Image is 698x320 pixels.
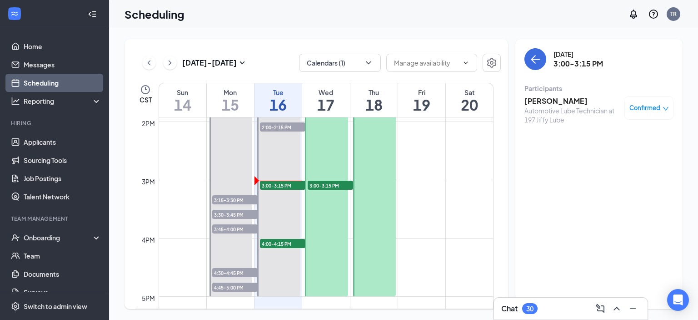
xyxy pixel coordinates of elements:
button: Calendars (1)ChevronDown [299,54,381,72]
span: down [663,106,669,112]
a: Home [24,37,101,56]
a: September 20, 2025 [446,83,493,117]
a: September 15, 2025 [207,83,254,117]
a: Talent Network [24,188,101,206]
svg: QuestionInfo [648,9,659,20]
div: 3pm [140,177,157,187]
svg: Settings [11,302,20,311]
svg: ChevronUp [611,303,622,314]
span: 2:00-2:15 PM [260,122,305,132]
span: Confirmed [629,103,660,112]
h1: 19 [398,97,445,112]
span: CST [140,95,152,104]
a: September 16, 2025 [254,83,302,117]
div: Onboarding [24,233,94,242]
a: September 18, 2025 [350,83,398,117]
h1: 20 [446,97,493,112]
a: Job Postings [24,169,101,188]
div: 5pm [140,293,157,303]
svg: Notifications [628,9,639,20]
div: Automotive Lube Technician at 197 Jiffy Lube [524,106,620,124]
div: Participants [524,84,673,93]
h1: 17 [302,97,349,112]
svg: ChevronDown [462,59,469,66]
div: Sun [159,88,206,97]
h1: 18 [350,97,398,112]
h1: 15 [207,97,254,112]
svg: WorkstreamLogo [10,9,19,18]
span: 3:15-3:30 PM [212,195,258,204]
div: Switch to admin view [24,302,87,311]
svg: UserCheck [11,233,20,242]
svg: ComposeMessage [595,303,606,314]
div: TR [670,10,677,18]
button: back-button [524,48,546,70]
a: September 17, 2025 [302,83,349,117]
div: 30 [526,305,533,313]
span: 3:00-3:15 PM [260,181,305,190]
svg: Settings [486,57,497,68]
div: Open Intercom Messenger [667,289,689,311]
div: Wed [302,88,349,97]
div: 2pm [140,118,157,128]
a: Surveys [24,283,101,301]
span: 3:30-3:45 PM [212,210,258,219]
span: 3:00-3:15 PM [308,181,353,190]
div: Team Management [11,215,100,223]
div: Mon [207,88,254,97]
h3: 3:00-3:15 PM [553,59,603,69]
a: Team [24,247,101,265]
div: [DATE] [553,50,603,59]
svg: ChevronDown [364,58,373,67]
a: Applicants [24,133,101,151]
button: Settings [483,54,501,72]
svg: Analysis [11,97,20,106]
a: Scheduling [24,74,101,92]
svg: Minimize [628,303,638,314]
h3: [DATE] - [DATE] [182,58,237,68]
h1: 14 [159,97,206,112]
div: Thu [350,88,398,97]
h1: 16 [254,97,302,112]
div: Reporting [24,97,102,106]
span: 4:30-4:45 PM [212,268,258,277]
svg: ArrowLeft [530,54,541,65]
span: 4:45-5:00 PM [212,283,258,292]
svg: ChevronLeft [145,57,154,68]
div: Hiring [11,119,100,127]
button: ChevronUp [609,301,624,316]
svg: Collapse [88,10,97,19]
a: Messages [24,56,101,74]
h1: Scheduling [125,6,184,22]
a: September 19, 2025 [398,83,445,117]
a: Documents [24,265,101,283]
button: Minimize [626,301,640,316]
span: 4:00-4:15 PM [260,239,305,248]
h3: [PERSON_NAME] [524,96,620,106]
div: Tue [254,88,302,97]
div: 4pm [140,235,157,245]
div: Fri [398,88,445,97]
span: 3:45-4:00 PM [212,224,258,234]
div: Sat [446,88,493,97]
svg: ChevronRight [165,57,174,68]
button: ChevronLeft [142,56,156,70]
svg: SmallChevronDown [237,57,248,68]
button: ComposeMessage [593,301,608,316]
h3: Chat [501,304,518,314]
a: September 14, 2025 [159,83,206,117]
a: Sourcing Tools [24,151,101,169]
svg: Clock [140,84,151,95]
input: Manage availability [394,58,459,68]
button: ChevronRight [163,56,177,70]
